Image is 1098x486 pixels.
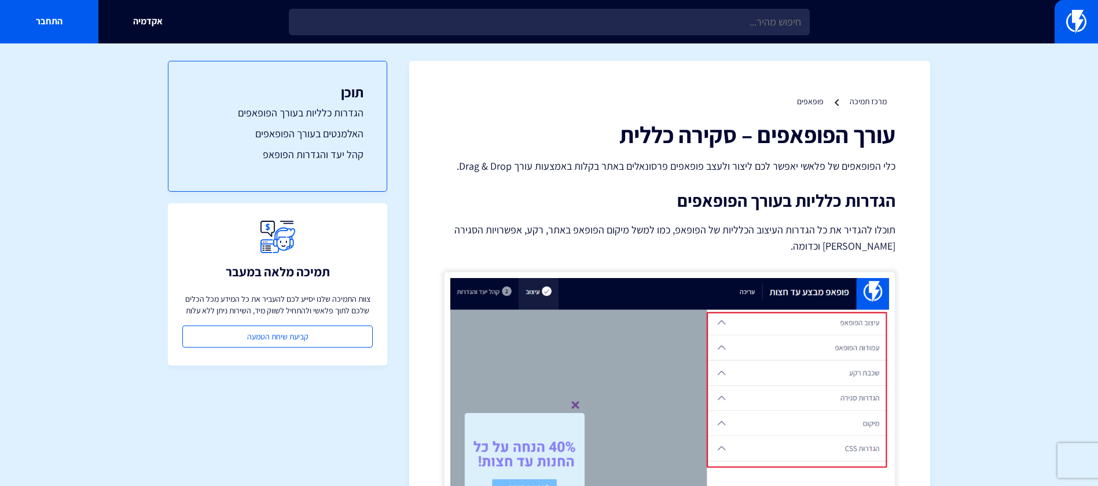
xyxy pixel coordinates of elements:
a: מרכז תמיכה [850,96,887,107]
input: חיפוש מהיר... [289,9,810,35]
h3: תוכן [192,85,363,100]
a: קהל יעד והגדרות הפופאפ [192,147,363,162]
h1: עורך הפופאפים – סקירה כללית [444,122,895,147]
a: קביעת שיחת הטמעה [182,326,373,348]
h3: תמיכה מלאה במעבר [226,265,330,279]
a: הגדרות כלליות בעורך הפופאפים [192,105,363,120]
a: פופאפים [797,96,824,107]
h2: הגדרות כלליות בעורך הפופאפים [444,191,895,210]
p: כלי הפופאפים של פלאשי יאפשר לכם ליצור ולעצב פופאפים פרסונאלים באתר בקלות באמצעות עורך Drag & Drop. [444,159,895,174]
p: צוות התמיכה שלנו יסייע לכם להעביר את כל המידע מכל הכלים שלכם לתוך פלאשי ולהתחיל לשווק מיד, השירות... [182,293,373,316]
a: האלמנטים בעורך הפופאפים [192,126,363,141]
p: תוכלו להגדיר את כל הגדרות העיצוב הכלליות של הפופאפ, כמו למשל מיקום הפופאפ באתר, רקע, אפשרויות הסג... [444,222,895,254]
